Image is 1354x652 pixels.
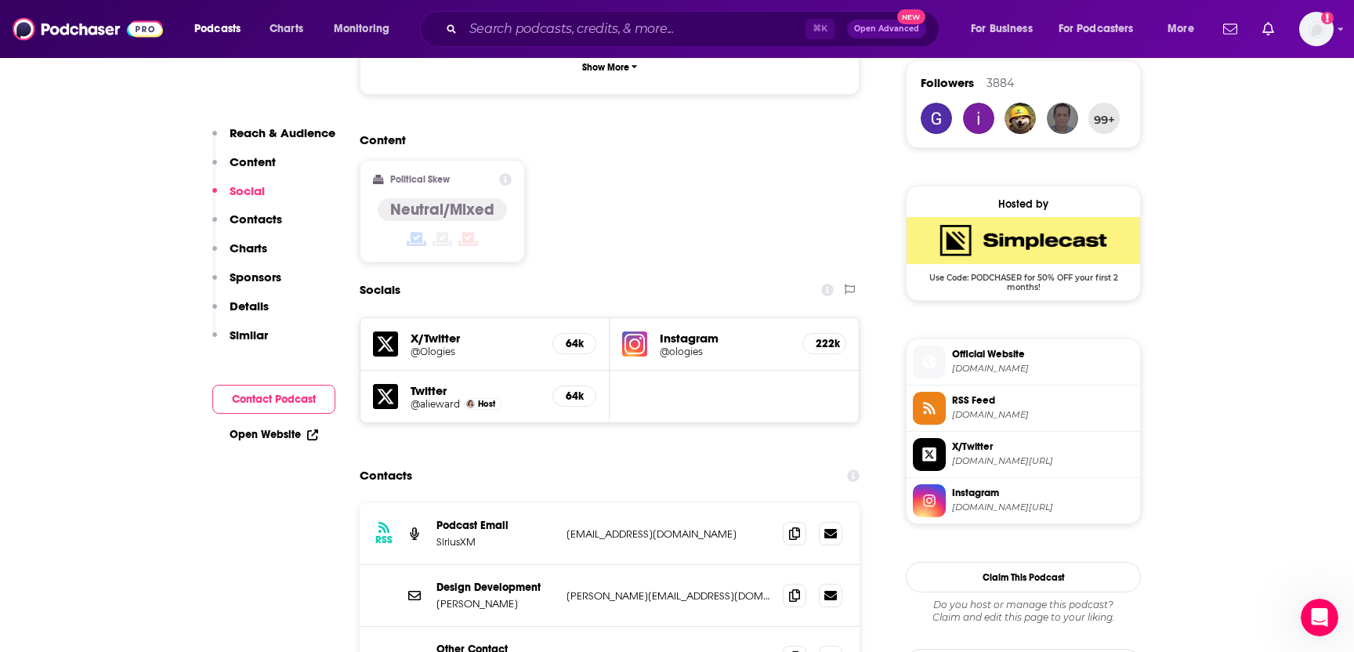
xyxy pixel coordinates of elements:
[230,428,318,441] a: Open Website
[1301,599,1338,636] iframe: Intercom live chat
[334,18,389,40] span: Monitoring
[567,589,770,603] p: [PERSON_NAME][EMAIL_ADDRESS][DOMAIN_NAME]
[1048,16,1157,42] button: open menu
[907,197,1140,211] div: Hosted by
[921,75,974,90] span: Followers
[390,200,494,219] h4: Neutral/Mixed
[987,76,1014,90] div: 3884
[360,132,847,147] h2: Content
[212,328,268,357] button: Similar
[212,125,335,154] button: Reach & Audience
[411,331,540,346] h5: X/Twitter
[1059,18,1134,40] span: For Podcasters
[390,174,450,185] h2: Political Skew
[567,527,770,541] p: [EMAIL_ADDRESS][DOMAIN_NAME]
[952,363,1134,375] span: siriusxm.com
[212,212,282,241] button: Contacts
[436,581,554,594] p: Design Development
[375,534,393,546] h3: RSS
[230,212,282,226] p: Contacts
[230,183,265,198] p: Social
[1005,103,1036,134] img: Robbie123213
[436,535,554,549] p: SiriusXM
[907,217,1140,291] a: SimpleCast Deal: Use Code: PODCHASER for 50% OFF your first 2 months!
[913,438,1134,471] a: X/Twitter[DOMAIN_NAME][URL]
[913,484,1134,517] a: Instagram[DOMAIN_NAME][URL]
[1157,16,1214,42] button: open menu
[1299,12,1334,46] button: Show profile menu
[1217,16,1244,42] a: Show notifications dropdown
[212,154,276,183] button: Content
[806,19,834,39] span: ⌘ K
[411,346,540,357] a: @Ologies
[906,599,1141,611] span: Do you host or manage this podcast?
[952,486,1134,500] span: Instagram
[194,18,241,40] span: Podcasts
[360,275,400,305] h2: Socials
[478,399,495,409] span: Host
[566,337,583,350] h5: 64k
[622,331,647,357] img: iconImage
[230,241,267,255] p: Charts
[212,241,267,270] button: Charts
[913,346,1134,379] a: Official Website[DOMAIN_NAME]
[270,18,303,40] span: Charts
[212,385,335,414] button: Contact Podcast
[660,346,790,357] a: @ologies
[1047,103,1078,134] img: hamdyalbasaly
[907,264,1140,292] span: Use Code: PODCHASER for 50% OFF your first 2 months!
[854,25,919,33] span: Open Advanced
[897,9,925,24] span: New
[466,400,475,408] img: Alie Ward
[436,519,554,532] p: Podcast Email
[906,562,1141,592] button: Claim This Podcast
[13,14,163,44] img: Podchaser - Follow, Share and Rate Podcasts
[960,16,1052,42] button: open menu
[230,270,281,284] p: Sponsors
[660,331,790,346] h5: Instagram
[360,461,412,491] h2: Contacts
[1321,12,1334,24] svg: Add a profile image
[230,154,276,169] p: Content
[921,103,952,134] img: Tollund
[1088,103,1120,134] button: 99+
[212,299,269,328] button: Details
[952,440,1134,454] span: X/Twitter
[323,16,410,42] button: open menu
[1299,12,1334,46] span: Logged in as Rbaldwin
[373,53,846,81] button: Show More
[1168,18,1194,40] span: More
[1256,16,1280,42] a: Show notifications dropdown
[847,20,926,38] button: Open AdvancedNew
[907,217,1140,264] img: SimpleCast Deal: Use Code: PODCHASER for 50% OFF your first 2 months!
[952,409,1134,421] span: feeds.simplecast.com
[212,270,281,299] button: Sponsors
[582,62,629,73] p: Show More
[183,16,261,42] button: open menu
[463,16,806,42] input: Search podcasts, credits, & more...
[411,398,460,410] a: @alieward
[566,389,583,403] h5: 64k
[436,597,554,610] p: [PERSON_NAME]
[952,393,1134,407] span: RSS Feed
[816,337,833,350] h5: 222k
[259,16,313,42] a: Charts
[906,599,1141,624] div: Claim and edit this page to your liking.
[230,299,269,313] p: Details
[212,183,265,212] button: Social
[230,125,335,140] p: Reach & Audience
[952,502,1134,513] span: instagram.com/ologies
[230,328,268,342] p: Similar
[1299,12,1334,46] img: User Profile
[411,383,540,398] h5: Twitter
[971,18,1033,40] span: For Business
[913,392,1134,425] a: RSS Feed[DOMAIN_NAME]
